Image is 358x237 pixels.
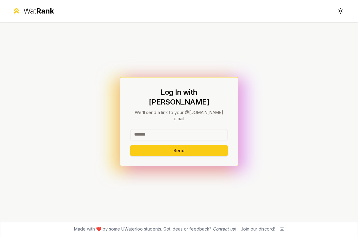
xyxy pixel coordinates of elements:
h1: Log In with [PERSON_NAME] [130,87,228,107]
a: Contact us! [213,226,236,231]
button: Send [130,145,228,156]
span: Made with ❤️ by some UWaterloo students. Got ideas or feedback? [74,226,236,232]
div: Join our discord! [241,226,275,232]
div: Wat [23,6,54,16]
a: WatRank [12,6,54,16]
p: We'll send a link to your @[DOMAIN_NAME] email [130,109,228,122]
span: Rank [36,6,54,15]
